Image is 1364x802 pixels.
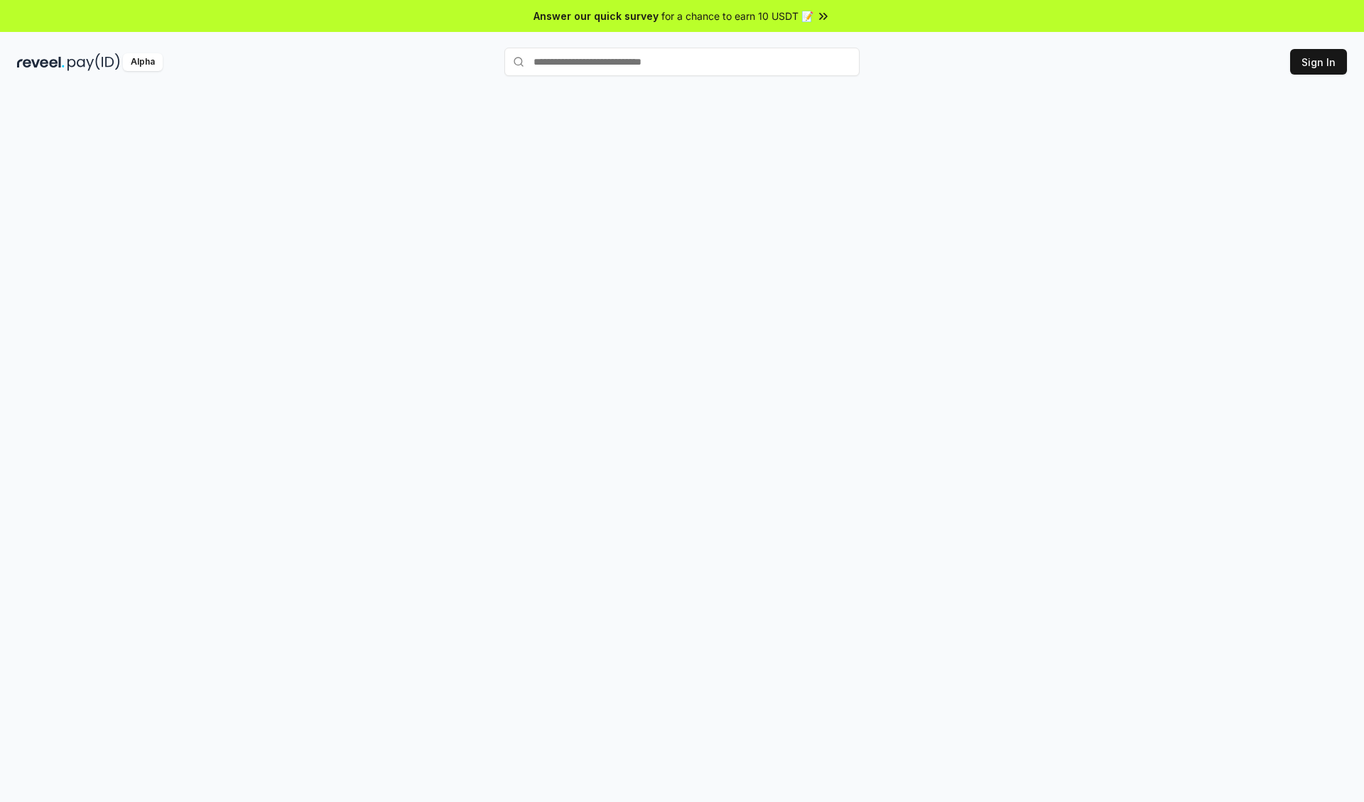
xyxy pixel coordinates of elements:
span: Answer our quick survey [534,9,659,23]
span: for a chance to earn 10 USDT 📝 [661,9,813,23]
img: reveel_dark [17,53,65,71]
div: Alpha [123,53,163,71]
button: Sign In [1290,49,1347,75]
img: pay_id [67,53,120,71]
